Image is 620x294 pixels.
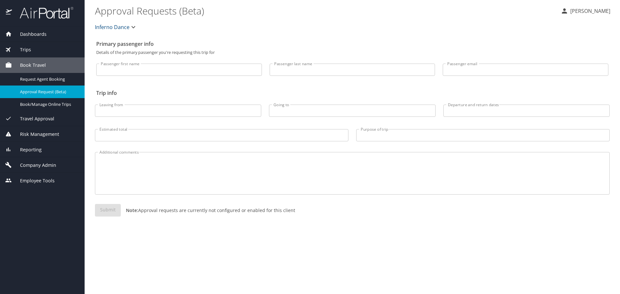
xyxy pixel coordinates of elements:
[12,62,46,69] span: Book Travel
[12,146,42,153] span: Reporting
[12,31,46,38] span: Dashboards
[6,6,13,19] img: icon-airportal.png
[96,88,608,98] h2: Trip info
[95,23,129,32] span: Inferno Dance
[12,162,56,169] span: Company Admin
[13,6,73,19] img: airportal-logo.png
[121,207,295,214] p: Approval requests are currently not configured or enabled for this client
[12,115,54,122] span: Travel Approval
[20,89,77,95] span: Approval Request (Beta)
[92,21,140,34] button: Inferno Dance
[12,177,55,184] span: Employee Tools
[558,5,613,17] button: [PERSON_NAME]
[96,39,608,49] h2: Primary passenger info
[96,50,608,55] p: Details of the primary passenger you're requesting this trip for
[12,46,31,53] span: Trips
[126,207,138,213] strong: Note:
[12,131,59,138] span: Risk Management
[20,76,77,82] span: Request Agent Booking
[568,7,610,15] p: [PERSON_NAME]
[20,101,77,107] span: Book/Manage Online Trips
[95,1,555,21] h1: Approval Requests (Beta)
